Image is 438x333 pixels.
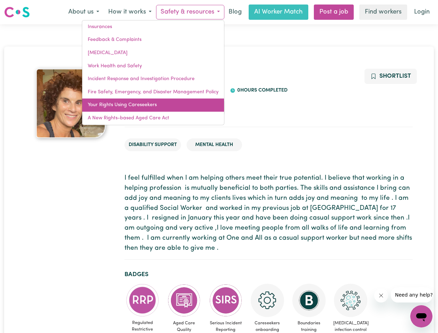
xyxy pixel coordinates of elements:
a: A New Rights-based Aged Care Act [82,112,224,125]
iframe: Message from company [391,287,432,302]
img: CS Academy: COVID-19 Infection Control Training course completed [334,284,367,317]
img: Careseekers logo [4,6,30,18]
span: Shortlist [379,73,411,79]
a: AI Worker Match [249,5,308,20]
a: Belinda's profile picture' [26,69,116,138]
a: Feedback & Complaints [82,33,224,46]
div: Safety & resources [82,20,224,125]
button: About us [64,5,104,19]
a: Find workers [359,5,407,20]
iframe: Close message [374,289,388,302]
a: Insurances [82,20,224,34]
img: CS Academy: Serious Incident Reporting Scheme course completed [209,284,242,317]
img: CS Academy: Boundaries in care and support work course completed [292,284,326,317]
img: Belinda [36,69,105,138]
a: [MEDICAL_DATA] [82,46,224,60]
a: Work Health and Safety [82,60,224,73]
span: Need any help? [4,5,42,10]
iframe: Button to launch messaging window [410,305,432,327]
a: Login [410,5,434,20]
a: Your Rights Using Careseekers [82,99,224,112]
button: How it works [104,5,156,19]
p: I feel fulfilled when I am helping others meet their true potential. I believe that working in a ... [124,173,413,253]
a: Post a job [314,5,354,20]
a: Careseekers logo [4,4,30,20]
li: Mental Health [187,138,242,152]
span: 0 hours completed [235,88,287,93]
a: Blog [224,5,246,20]
img: CS Academy: Aged Care Quality Standards & Code of Conduct course completed [168,284,201,317]
button: Add to shortlist [364,69,417,84]
a: Incident Response and Investigation Procedure [82,72,224,86]
img: CS Academy: Regulated Restrictive Practices course completed [126,284,159,317]
li: Disability Support [124,138,181,152]
a: Fire Safety, Emergency, and Disaster Management Policy [82,86,224,99]
img: CS Academy: Careseekers Onboarding course completed [251,284,284,317]
h2: Badges [124,271,413,278]
button: Safety & resources [156,5,224,19]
